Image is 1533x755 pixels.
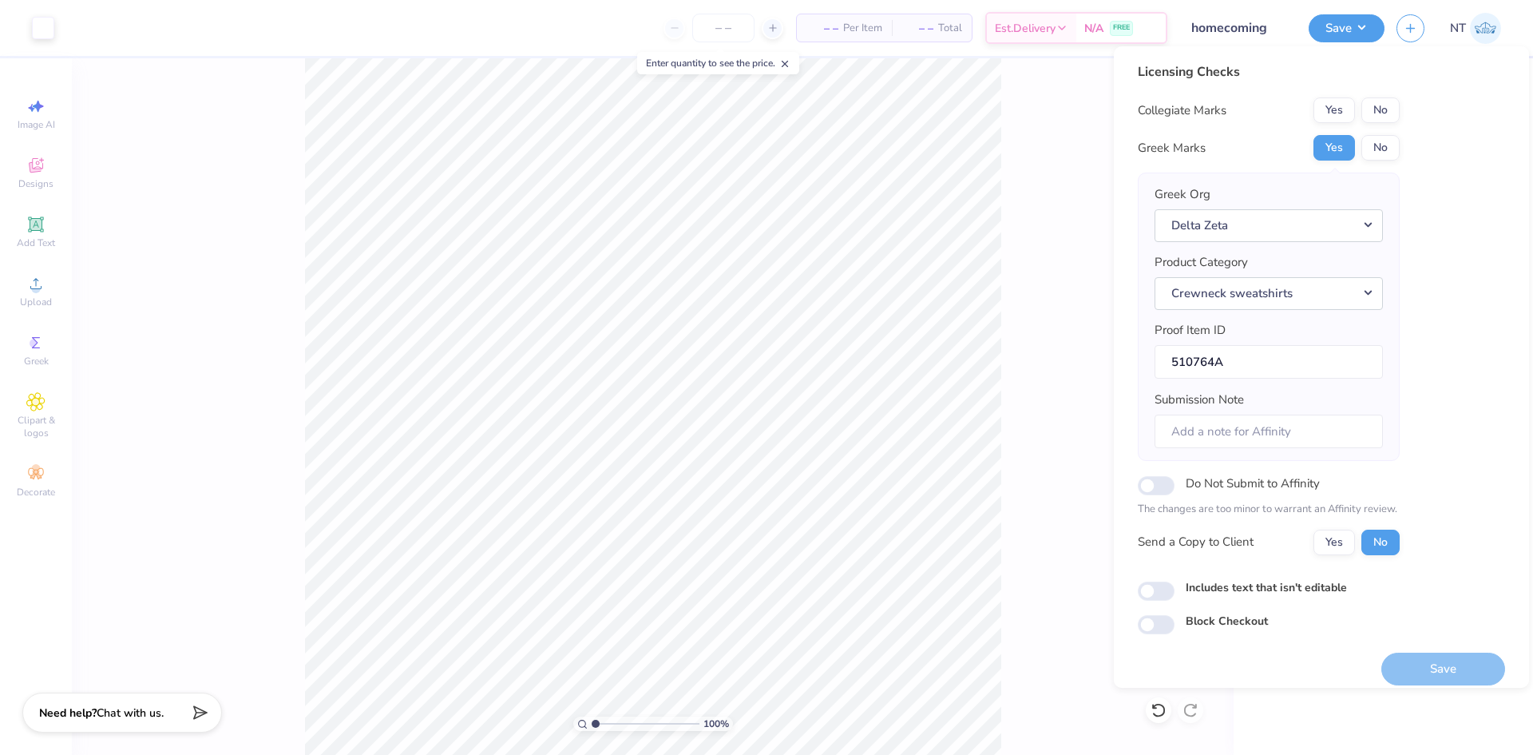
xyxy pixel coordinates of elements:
span: Decorate [17,486,55,499]
span: Designs [18,177,53,190]
span: 100 % [703,717,729,731]
label: Block Checkout [1186,613,1268,630]
div: Collegiate Marks [1138,101,1226,120]
label: Includes text that isn't editable [1186,579,1347,596]
input: – – [692,14,755,42]
label: Submission Note [1155,391,1244,409]
button: No [1361,135,1400,161]
span: Upload [20,296,52,308]
span: Per Item [843,20,882,37]
p: The changes are too minor to warrant an Affinity review. [1138,502,1400,518]
div: Send a Copy to Client [1138,533,1254,551]
span: FREE [1113,22,1130,34]
button: No [1361,530,1400,555]
span: Clipart & logos [8,414,64,439]
span: Image AI [18,118,55,131]
button: Crewneck sweatshirts [1155,277,1383,310]
a: NT [1450,13,1501,44]
label: Product Category [1155,253,1248,272]
div: Enter quantity to see the price. [637,52,799,74]
span: N/A [1084,20,1103,37]
button: Yes [1313,135,1355,161]
button: Yes [1313,97,1355,123]
button: Delta Zeta [1155,209,1383,242]
span: Total [938,20,962,37]
span: – – [806,20,838,37]
button: No [1361,97,1400,123]
input: Add a note for Affinity [1155,415,1383,449]
span: Greek [24,355,49,368]
div: Licensing Checks [1138,62,1400,81]
span: Add Text [17,236,55,249]
span: – – [901,20,933,37]
button: Save [1309,14,1384,42]
span: Est. Delivery [995,20,1056,37]
label: Proof Item ID [1155,321,1226,340]
img: Nestor Talens [1470,13,1501,44]
strong: Need help? [39,705,97,721]
div: Greek Marks [1138,139,1206,157]
label: Do Not Submit to Affinity [1186,473,1320,494]
button: Yes [1313,530,1355,555]
span: NT [1450,19,1466,38]
span: Chat with us. [97,705,164,721]
label: Greek Org [1155,185,1210,204]
input: Untitled Design [1179,12,1297,44]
